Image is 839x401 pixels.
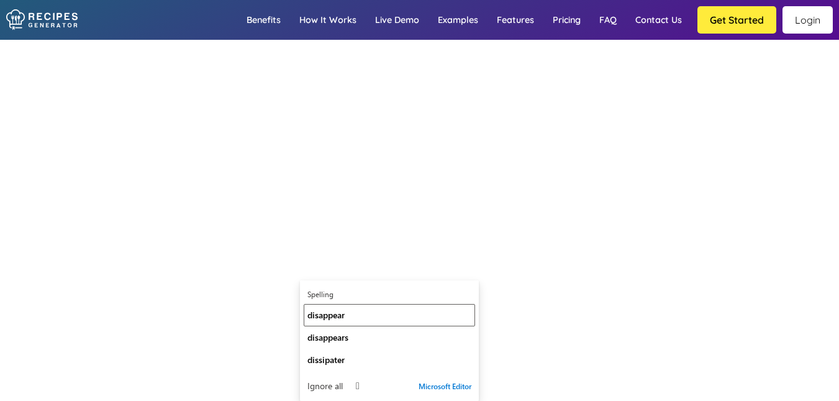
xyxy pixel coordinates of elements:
a: FAQ [590,2,626,38]
a: Login [782,6,833,34]
a: How it works [290,2,366,38]
a: Pricing [543,2,590,38]
button: Get Started [697,6,776,34]
a: Benefits [237,2,290,38]
a: Live demo [366,2,429,38]
a: Contact us [626,2,691,38]
a: Examples [429,2,488,38]
a: Features [488,2,543,38]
